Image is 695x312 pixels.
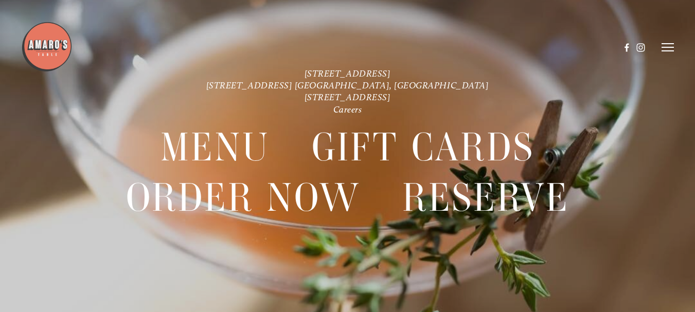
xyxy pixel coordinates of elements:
span: Gift Cards [312,122,534,173]
a: Order Now [126,173,361,223]
span: Menu [161,122,270,173]
span: Order Now [126,173,361,224]
a: Menu [161,122,270,172]
a: Reserve [402,173,569,223]
span: Reserve [402,173,569,224]
a: Careers [333,104,362,115]
img: Amaro's Table [21,21,73,72]
a: [STREET_ADDRESS] [305,92,391,103]
a: Gift Cards [312,122,534,172]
